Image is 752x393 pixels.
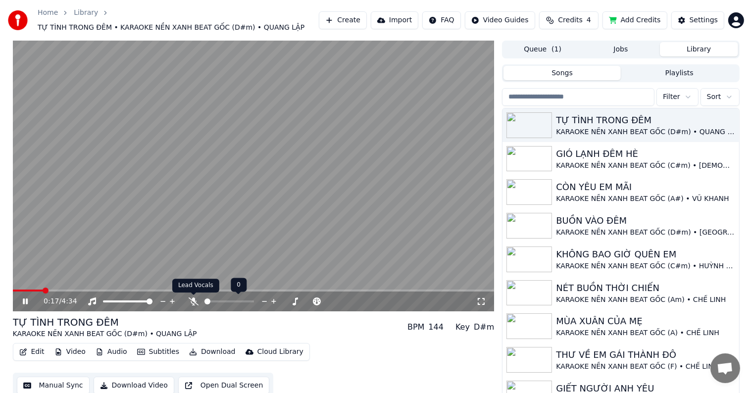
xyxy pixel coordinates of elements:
[371,11,418,29] button: Import
[465,11,535,29] button: Video Guides
[38,23,304,33] span: TỰ TÌNH TRONG ĐÊM • KARAOKE NỀN XANH BEAT GỐC (D#m) • QUANG LẬP
[556,281,735,295] div: NÉT BUỒN THỜI CHIẾN
[587,15,591,25] span: 4
[428,321,444,333] div: 144
[556,113,735,127] div: TỰ TÌNH TRONG ĐÊM
[50,345,90,359] button: Video
[503,66,621,80] button: Songs
[556,328,735,338] div: KARAOKE NỀN XANH BEAT GỐC (A) • CHẾ LINH
[539,11,599,29] button: Credits4
[556,228,735,238] div: KARAOKE NỀN XANH BEAT GỐC (D#m) • [GEOGRAPHIC_DATA]
[13,329,197,339] div: KARAOKE NỀN XANH BEAT GỐC (D#m) • QUANG LẬP
[556,214,735,228] div: BUỒN VÀO ĐÊM
[671,11,724,29] button: Settings
[556,180,735,194] div: CÒN YÊU EM MÃI
[231,278,247,292] div: 0
[15,345,49,359] button: Edit
[503,42,582,56] button: Queue
[663,92,680,102] span: Filter
[556,295,735,305] div: KARAOKE NỀN XANH BEAT GỐC (Am) • CHẾ LINH
[556,314,735,328] div: MÙA XUÂN CỦA MẸ
[556,362,735,372] div: KARAOKE NỀN XANH BEAT GỐC (F) • CHẾ LINH
[172,279,219,293] div: Lead Vocals
[38,8,319,33] nav: breadcrumb
[44,296,67,306] div: /
[556,247,735,261] div: KHÔNG BAO GIỜ QUÊN EM
[621,66,738,80] button: Playlists
[474,321,494,333] div: D#m
[13,315,197,329] div: TỰ TÌNH TRONG ĐÊM
[407,321,424,333] div: BPM
[551,45,561,54] span: ( 1 )
[556,161,735,171] div: KARAOKE NỀN XANH BEAT GỐC (C#m) • [DEMOGRAPHIC_DATA]
[582,42,660,56] button: Jobs
[556,261,735,271] div: KARAOKE NỀN XANH BEAT GỐC (C#m) • HUỲNH THẬT
[319,11,367,29] button: Create
[92,345,131,359] button: Audio
[556,348,735,362] div: THƯ VỀ EM GÁI THÀNH ĐÔ
[455,321,470,333] div: Key
[660,42,738,56] button: Library
[44,296,59,306] span: 0:17
[133,345,183,359] button: Subtitles
[690,15,718,25] div: Settings
[602,11,667,29] button: Add Credits
[74,8,98,18] a: Library
[38,8,58,18] a: Home
[257,347,303,357] div: Cloud Library
[556,127,735,137] div: KARAOKE NỀN XANH BEAT GỐC (D#m) • QUANG LẬP
[185,345,240,359] button: Download
[556,147,735,161] div: GIÓ LẠNH ĐÊM HÈ
[710,353,740,383] div: Open chat
[556,194,735,204] div: KARAOKE NỀN XANH BEAT GỐC (A#) • VŨ KHANH
[422,11,460,29] button: FAQ
[707,92,721,102] span: Sort
[8,10,28,30] img: youka
[61,296,77,306] span: 4:34
[558,15,582,25] span: Credits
